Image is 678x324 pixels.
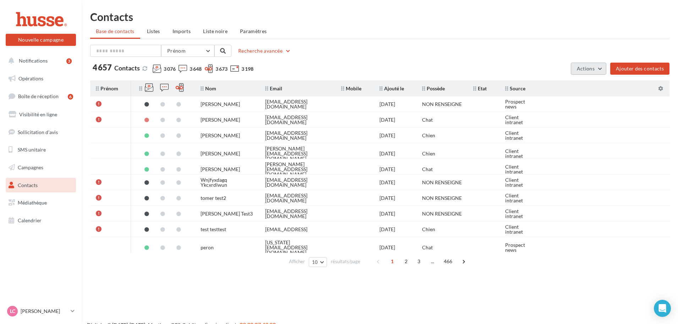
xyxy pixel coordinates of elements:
[505,224,537,234] div: Client intranet
[265,227,307,232] div: [EMAIL_ADDRESS]
[289,258,305,265] span: Afficher
[379,85,404,91] span: Ajouté le
[309,257,327,267] button: 10
[379,245,395,250] div: [DATE]
[422,167,433,172] div: Chat
[161,45,214,57] button: Prénom
[400,256,412,267] span: 2
[201,245,214,250] div: peron
[173,28,191,34] span: Imports
[505,131,537,140] div: Client intranet
[422,117,433,122] div: Chat
[422,151,435,156] div: Chien
[422,85,445,91] span: Possède
[505,164,537,174] div: Client intranet
[505,177,537,187] div: Client intranet
[6,304,76,318] a: LC [PERSON_NAME]
[577,65,595,71] span: Actions
[18,200,47,206] span: Médiathèque
[341,85,361,91] span: Mobile
[4,178,77,193] a: Contacts
[265,115,330,125] div: [EMAIL_ADDRESS][DOMAIN_NAME]
[18,164,43,170] span: Campagnes
[4,89,77,104] a: Boîte de réception6
[505,85,525,91] span: Source
[265,85,282,91] span: Email
[473,85,487,91] span: Etat
[379,227,395,232] div: [DATE]
[201,167,240,172] div: [PERSON_NAME]
[571,63,606,75] button: Actions
[4,142,77,157] a: SMS unitaire
[505,149,537,159] div: Client intranet
[413,256,425,267] span: 3
[4,160,77,175] a: Campagnes
[4,125,77,140] a: Sollicitation d'avis
[164,65,176,73] span: 3 076
[505,99,537,109] div: Prospect news
[10,308,15,315] span: LC
[147,28,160,34] span: Listes
[93,64,112,71] span: 4 657
[240,28,267,34] span: Paramètres
[379,117,395,122] div: [DATE]
[201,227,226,232] div: test testtest
[167,48,186,54] span: Prénom
[4,53,75,68] button: Notifications 3
[18,182,38,188] span: Contacts
[379,211,395,216] div: [DATE]
[387,256,398,267] span: 1
[21,308,68,315] p: [PERSON_NAME]
[265,240,330,255] div: [US_STATE][EMAIL_ADDRESS][DOMAIN_NAME]
[18,93,59,99] span: Boîte de réception
[18,75,43,81] span: Opérations
[379,167,395,172] div: [DATE]
[265,209,330,219] div: [EMAIL_ADDRESS][DOMAIN_NAME]
[241,65,253,73] span: 3 198
[18,147,46,153] span: SMS unitaire
[422,211,462,216] div: NON RENSEIGNE
[18,129,58,135] span: Sollicitation d'avis
[4,195,77,210] a: Médiathèque
[265,99,330,109] div: [EMAIL_ADDRESS][DOMAIN_NAME]
[505,209,537,219] div: Client intranet
[379,151,395,156] div: [DATE]
[265,146,330,161] div: [PERSON_NAME][EMAIL_ADDRESS][DOMAIN_NAME]
[422,245,433,250] div: Chat
[379,133,395,138] div: [DATE]
[422,196,462,201] div: NON RENSEIGNE
[215,65,228,73] span: 3 673
[201,151,240,156] div: [PERSON_NAME]
[505,115,537,125] div: Client intranet
[379,102,395,107] div: [DATE]
[201,211,253,216] div: [PERSON_NAME] Test3
[190,65,202,73] span: 3 648
[422,227,435,232] div: Chien
[201,102,240,107] div: [PERSON_NAME]
[201,177,254,187] div: Wnjfyxdagq Ykcxrdiwun
[114,64,140,72] span: Contacts
[66,58,72,64] div: 3
[96,85,118,91] span: Prénom
[4,71,77,86] a: Opérations
[422,102,462,107] div: NON RENSEIGNE
[4,107,77,122] a: Visibilité en ligne
[265,162,330,177] div: [PERSON_NAME][EMAIL_ADDRESS][DOMAIN_NAME]
[654,300,671,317] div: Open Intercom Messenger
[201,85,216,91] span: Nom
[19,58,48,64] span: Notifications
[265,131,330,140] div: [EMAIL_ADDRESS][DOMAIN_NAME]
[68,94,73,100] div: 6
[265,193,330,203] div: [EMAIL_ADDRESS][DOMAIN_NAME]
[441,256,455,267] span: 466
[610,63,669,75] button: Ajouter des contacts
[235,47,294,55] button: Recherche avancée
[201,196,226,201] div: tomer test2
[379,180,395,185] div: [DATE]
[265,177,330,187] div: [EMAIL_ADDRESS][DOMAIN_NAME]
[505,243,537,253] div: Prospect news
[90,11,669,22] h1: Contacts
[379,196,395,201] div: [DATE]
[19,111,57,117] span: Visibilité en ligne
[331,258,360,265] span: résultats/page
